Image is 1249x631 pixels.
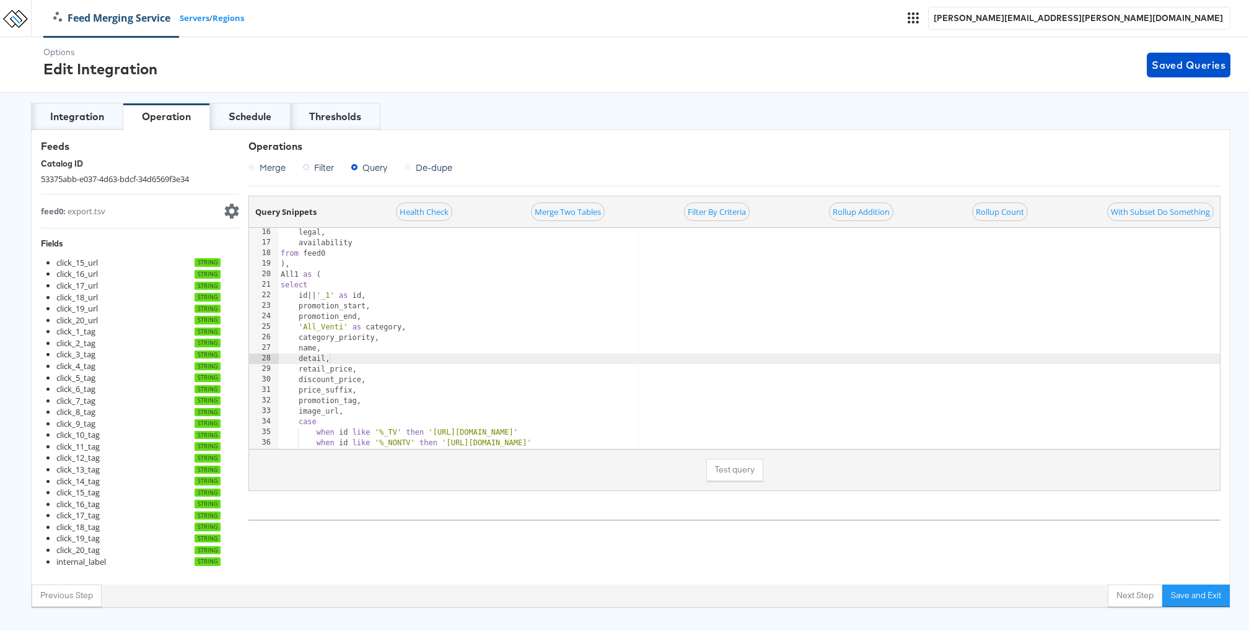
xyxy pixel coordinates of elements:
div: click_13_tag [56,464,100,476]
div: 31 [249,385,279,396]
div: 23 [249,301,279,311]
div: string [195,339,221,347]
span: Query [362,161,387,173]
div: 28 [249,354,279,364]
div: string [195,328,221,336]
div: click_20_url [56,315,98,326]
div: click_9_tag [56,418,95,430]
div: click_5_tag [56,372,95,384]
div: click_7_tag [56,395,95,407]
div: click_19_url [56,303,98,315]
a: Rollup Count [972,202,1028,222]
div: 33 [249,406,279,417]
div: Schedule [229,110,271,124]
div: string [195,557,221,566]
div: 16 [249,227,279,238]
div: click_12_tag [56,452,100,464]
div: string [195,511,221,520]
div: string [195,500,221,508]
div: click_8_tag [56,406,95,418]
strong: Query Snippets [255,206,317,218]
div: click_19_tag [56,533,100,544]
a: Rollup Addition [829,202,893,222]
strong: feed0 : [41,206,66,217]
div: string [195,408,221,417]
span: Filter [314,161,334,173]
div: string [195,293,221,302]
div: / [44,11,244,25]
div: click_11_tag [56,441,100,453]
div: string [195,373,221,382]
div: click_17_tag [56,510,100,521]
div: 17 [249,238,279,248]
div: Integration [50,110,104,124]
div: Fields [41,238,239,250]
a: Filter By Criteria [684,202,750,222]
div: click_15_url [56,257,98,269]
div: 29 [249,364,279,375]
div: 34 [249,417,279,427]
div: string [195,489,221,497]
div: string [195,534,221,543]
div: click_18_url [56,292,98,303]
button: Save and Exit [1162,585,1230,607]
a: Regions [213,12,244,24]
button: Previous Step [32,585,102,607]
div: string [195,316,221,324]
div: 19 [249,259,279,269]
div: 24 [249,311,279,322]
div: string [195,477,221,485]
a: With Subset Do Something [1107,202,1214,222]
div: string [195,305,221,313]
div: string [195,362,221,371]
summary: feed0: export.tsv [41,204,239,219]
div: click_16_tag [56,498,100,510]
div: string [195,350,221,359]
div: [PERSON_NAME][EMAIL_ADDRESS][PERSON_NAME][DOMAIN_NAME] [934,12,1225,24]
div: Edit Integration [43,58,157,79]
div: 53375abb-e037-4d63-bdcf-34d6569f3e34 [41,139,239,575]
div: click_3_tag [56,349,95,360]
div: click_4_tag [56,360,95,372]
div: string [195,270,221,279]
div: string [195,431,221,440]
div: string [195,282,221,290]
div: string [195,419,221,428]
div: internal_label [56,556,106,568]
a: Health Check [396,202,452,222]
div: string [195,466,221,474]
div: 27 [249,343,279,354]
div: click_18_tag [56,521,100,533]
div: string [195,454,221,463]
div: click_14_tag [56,476,100,487]
div: string [195,523,221,531]
div: click_15_tag [56,487,100,498]
div: 26 [249,333,279,343]
div: string [195,442,221,451]
a: Merge Two Tables [531,202,605,222]
div: string [195,258,221,267]
div: string [195,385,221,394]
div: click_10_tag [56,429,100,441]
div: Feeds [41,139,239,154]
a: Feed Merging Service [44,11,180,25]
div: click_6_tag [56,383,95,395]
div: string [195,546,221,555]
div: 30 [249,375,279,385]
button: Test query [706,459,763,481]
div: Thresholds [309,110,361,124]
a: Servers [180,12,209,24]
div: 18 [249,248,279,259]
div: click_16_url [56,268,98,280]
div: click_17_url [56,280,98,292]
div: 37 [249,448,279,459]
div: 20 [249,269,279,280]
div: 21 [249,280,279,290]
button: Next Step [1108,585,1162,607]
div: 35 [249,427,279,438]
div: 32 [249,396,279,406]
div: 25 [249,322,279,333]
div: Operation [142,110,191,124]
div: Options [43,46,157,58]
button: Saved Queries [1147,53,1230,77]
